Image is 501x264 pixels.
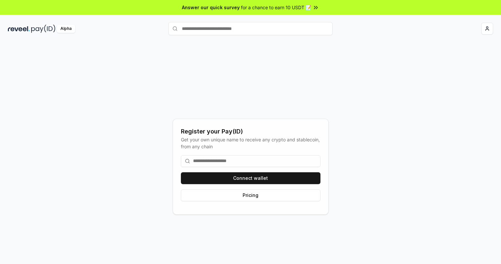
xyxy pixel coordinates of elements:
img: reveel_dark [8,25,30,33]
div: Alpha [57,25,75,33]
span: Answer our quick survey [182,4,240,11]
button: Connect wallet [181,172,320,184]
span: for a chance to earn 10 USDT 📝 [241,4,311,11]
img: pay_id [31,25,55,33]
div: Register your Pay(ID) [181,127,320,136]
button: Pricing [181,189,320,201]
div: Get your own unique name to receive any crypto and stablecoin, from any chain [181,136,320,150]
